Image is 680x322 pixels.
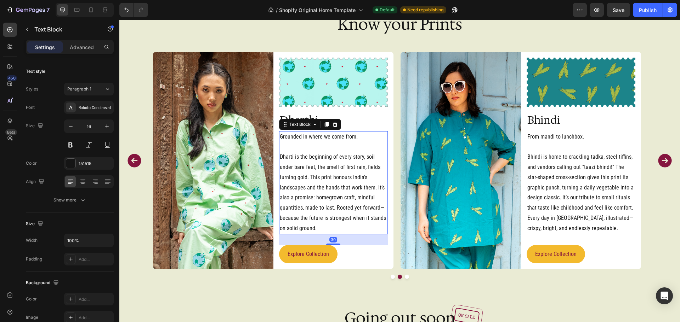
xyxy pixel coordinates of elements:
[79,160,112,167] div: 151515
[407,93,516,108] h2: Bhindi
[607,3,630,17] button: Save
[119,20,680,322] iframe: To enrich screen reader interactions, please activate Accessibility in Grammarly extension settings
[26,68,45,75] div: Text style
[416,229,457,240] p: Explore Collection
[26,104,35,111] div: Font
[64,234,113,247] input: Auto
[408,112,516,122] p: From mandi to lunchbox.
[279,6,356,14] span: Shopify Original Home Template
[168,229,210,240] p: Explore Collection
[26,314,38,321] div: Image
[67,86,91,92] span: Paragraph 1
[1,127,29,155] button: Carousel Back Arrow
[169,101,193,108] div: Text Block
[639,6,657,14] div: Publish
[79,296,112,303] div: Add...
[3,3,53,17] button: 7
[79,256,112,263] div: Add...
[70,43,94,51] p: Advanced
[34,32,154,249] img: Artboard4_49691d34-a4cf-436e-940c-1d941ff21cde.png
[633,3,663,17] button: Publish
[34,25,95,34] p: Text Block
[26,278,60,288] div: Background
[26,256,42,262] div: Padding
[278,255,283,259] button: Dot
[7,75,17,81] div: 450
[119,3,148,17] div: Undo/Redo
[64,83,114,95] button: Paragraph 1
[53,197,86,204] div: Show more
[26,177,46,187] div: Align
[160,38,269,87] img: gempages_580763247301362259-a2250531-4766-4f93-93dd-1a20ecfcbd93.webp
[276,6,278,14] span: /
[79,105,112,111] div: Roboto Condensed
[656,287,673,304] div: Open Intercom Messenger
[26,86,38,92] div: Styles
[79,315,112,321] div: Add...
[281,32,402,249] img: Artboard2_102ec70e-570d-41b1-a8a9-4289fda1d252.png
[26,194,114,206] button: Show more
[46,6,50,14] p: 7
[35,43,55,51] p: Settings
[380,7,395,13] span: Default
[285,255,290,259] button: Dot
[331,285,363,308] img: gempages_580763247301362259-2d623bbc-3fe2-4fb9-a906-ef8f0fa2445c.svg
[26,121,45,131] div: Size
[160,93,269,108] h2: Dharthi
[225,287,336,309] h2: Going out soon
[407,7,443,13] span: Need republishing
[26,219,45,229] div: Size
[613,7,624,13] span: Save
[160,112,268,122] p: Grounded in where we come from.
[26,237,38,244] div: Width
[532,127,560,155] button: Carousel Next Arrow
[26,160,37,166] div: Color
[26,296,37,302] div: Color
[408,122,516,213] p: Bhindi is home to crackling tadka, steel tiffins, and vendors calling out “taazi bhindi!” The sta...
[271,255,276,259] button: Dot
[160,122,268,213] p: Dharti is the beginning of every story, soil under bare feet, the smell of first rain, fields tur...
[5,129,17,135] div: Beta
[407,38,516,87] img: gempages_580763247301362259-22e6b2f5-a5b2-499b-a9b9-f4551139fe52.webp
[210,217,218,223] div: 30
